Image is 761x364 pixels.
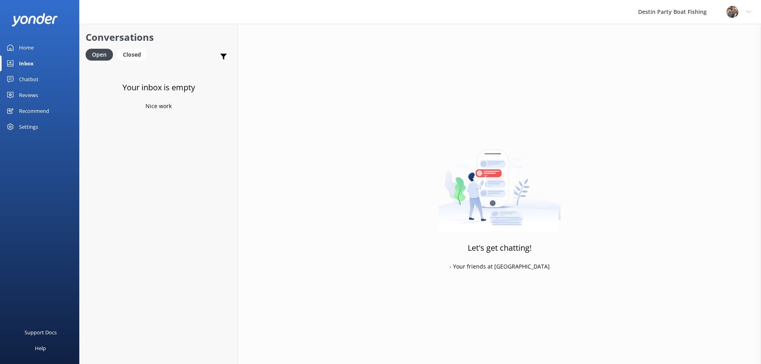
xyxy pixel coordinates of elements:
h2: Conversations [86,30,231,45]
p: Nice work [145,102,172,111]
div: Help [35,340,46,356]
div: Settings [19,119,38,135]
h3: Your inbox is empty [122,81,195,94]
div: Support Docs [25,324,57,340]
div: Reviews [19,87,38,103]
img: artwork of a man stealing a conversation from at giant smartphone [438,133,561,232]
p: - Your friends at [GEOGRAPHIC_DATA] [449,262,550,271]
h3: Let's get chatting! [468,242,532,254]
a: Closed [117,50,151,59]
div: Home [19,40,34,55]
a: Open [86,50,117,59]
div: Inbox [19,55,34,71]
div: Chatbot [19,71,38,87]
div: Closed [117,49,147,61]
div: Recommend [19,103,49,119]
div: Open [86,49,113,61]
img: 250-1666038197.jpg [727,6,738,18]
img: yonder-white-logo.png [12,13,57,26]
